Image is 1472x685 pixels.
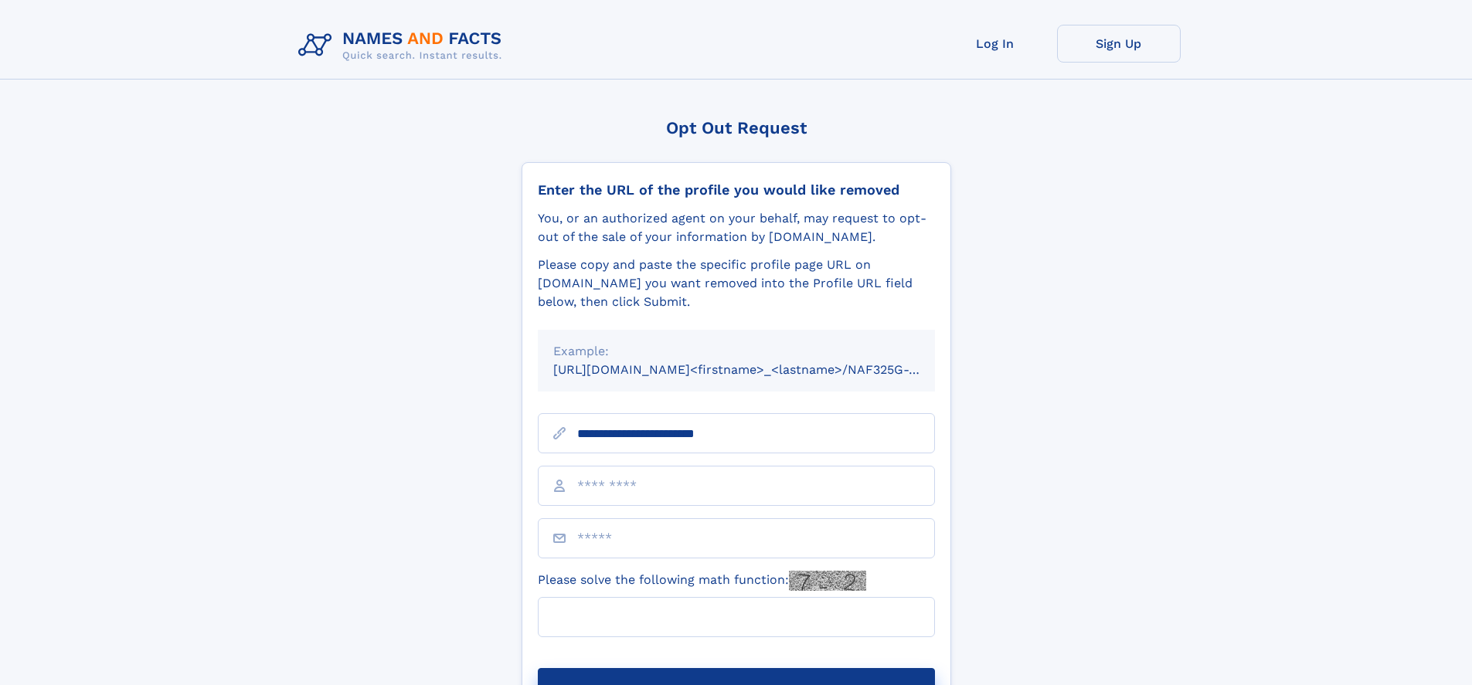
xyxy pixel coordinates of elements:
img: Logo Names and Facts [292,25,515,66]
div: Please copy and paste the specific profile page URL on [DOMAIN_NAME] you want removed into the Pr... [538,256,935,311]
div: Enter the URL of the profile you would like removed [538,181,935,198]
div: Example: [553,342,920,361]
small: [URL][DOMAIN_NAME]<firstname>_<lastname>/NAF325G-xxxxxxxx [553,362,964,377]
div: Opt Out Request [522,118,951,137]
label: Please solve the following math function: [538,571,866,591]
div: You, or an authorized agent on your behalf, may request to opt-out of the sale of your informatio... [538,209,935,246]
a: Log In [933,25,1057,63]
a: Sign Up [1057,25,1181,63]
